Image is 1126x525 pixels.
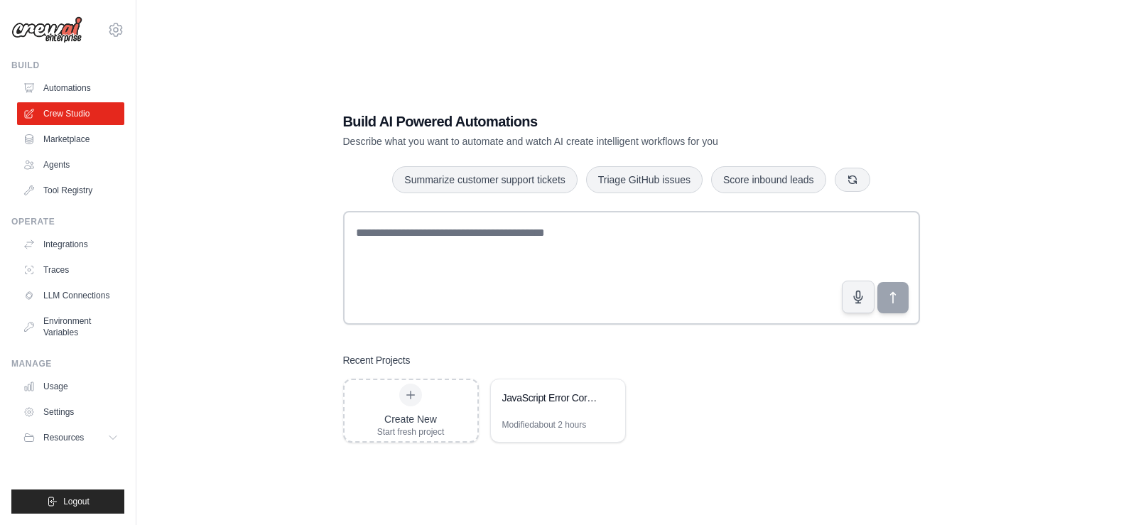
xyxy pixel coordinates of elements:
a: Traces [17,259,124,281]
a: Marketplace [17,128,124,151]
button: Logout [11,489,124,514]
div: Create New [377,412,445,426]
button: Get new suggestions [835,168,870,192]
button: Score inbound leads [711,166,826,193]
button: Click to speak your automation idea [842,281,875,313]
span: Logout [63,496,90,507]
h3: Recent Projects [343,353,411,367]
p: Describe what you want to automate and watch AI create intelligent workflows for you [343,134,821,148]
img: Logo [11,16,82,43]
div: Start fresh project [377,426,445,438]
a: Automations [17,77,124,99]
button: Triage GitHub issues [586,166,703,193]
a: Settings [17,401,124,423]
span: Resources [43,432,84,443]
a: Usage [17,375,124,398]
a: Integrations [17,233,124,256]
h1: Build AI Powered Automations [343,112,821,131]
div: Modified about 2 hours [502,419,587,431]
a: Tool Registry [17,179,124,202]
a: Crew Studio [17,102,124,125]
a: Environment Variables [17,310,124,344]
div: JavaScript Error Correction System [502,391,600,405]
div: Build [11,60,124,71]
div: Manage [11,358,124,369]
div: Operate [11,216,124,227]
button: Resources [17,426,124,449]
a: Agents [17,153,124,176]
a: LLM Connections [17,284,124,307]
button: Summarize customer support tickets [392,166,577,193]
